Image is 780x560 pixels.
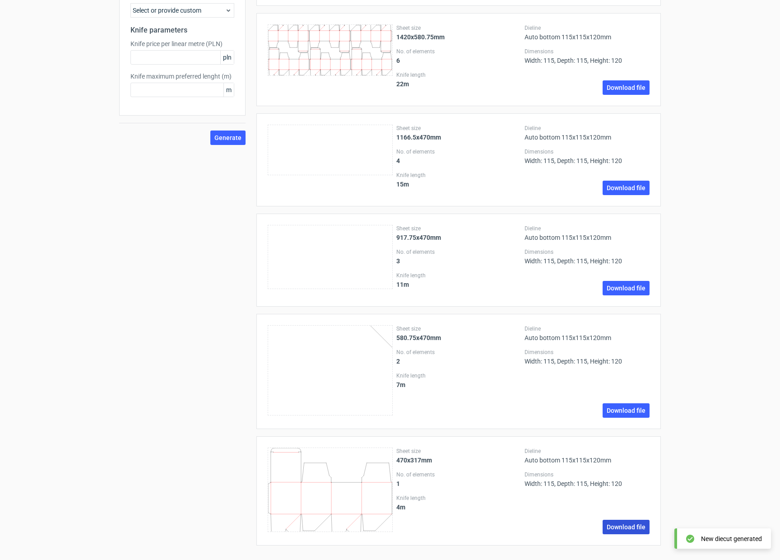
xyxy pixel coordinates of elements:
label: No. of elements [396,471,521,478]
label: Dimensions [525,148,650,155]
div: Auto bottom 115x115x120mm [525,325,650,341]
div: Width: 115, Depth: 115, Height: 120 [525,248,650,265]
a: Download file [603,403,650,418]
div: Width: 115, Depth: 115, Height: 120 [525,148,650,164]
div: Auto bottom 115x115x120mm [525,448,650,464]
label: No. of elements [396,48,521,55]
label: Knife length [396,71,521,79]
label: Knife length [396,272,521,279]
a: Download file [603,80,650,95]
label: Knife length [396,172,521,179]
label: Knife length [396,372,521,379]
strong: 2 [396,358,400,365]
div: Width: 115, Depth: 115, Height: 120 [525,349,650,365]
div: Width: 115, Depth: 115, Height: 120 [525,48,650,64]
div: Auto bottom 115x115x120mm [525,125,650,141]
span: pln [220,51,234,64]
strong: 15 m [396,181,409,188]
div: Select or provide custom [130,3,234,18]
label: Sheet size [396,125,521,132]
strong: 580.75x470mm [396,334,441,341]
div: New diecut generated [701,534,762,543]
strong: 11 m [396,281,409,288]
strong: 1420x580.75mm [396,33,445,41]
strong: 3 [396,257,400,265]
strong: 1166.5x470mm [396,134,441,141]
label: No. of elements [396,248,521,256]
label: Sheet size [396,225,521,232]
label: Dieline [525,325,650,332]
label: Sheet size [396,448,521,455]
span: m [223,83,234,97]
label: Knife price per linear metre (PLN) [130,39,234,48]
a: Download file [603,281,650,295]
label: Dimensions [525,248,650,256]
strong: 470x317mm [396,457,432,464]
label: Sheet size [396,325,521,332]
span: Generate [214,135,241,141]
label: Dimensions [525,471,650,478]
div: Auto bottom 115x115x120mm [525,24,650,41]
button: Generate [210,131,246,145]
label: Dieline [525,24,650,32]
a: Download file [603,520,650,534]
strong: 7 m [396,381,405,388]
label: Dieline [525,448,650,455]
strong: 917.75x470mm [396,234,441,241]
div: Auto bottom 115x115x120mm [525,225,650,241]
strong: 6 [396,57,400,64]
strong: 4 m [396,504,405,511]
label: Dimensions [525,48,650,55]
div: Width: 115, Depth: 115, Height: 120 [525,471,650,487]
a: Download file [603,181,650,195]
label: Knife length [396,495,521,502]
label: Dieline [525,125,650,132]
label: Knife maximum preferred lenght (m) [130,72,234,81]
label: Dieline [525,225,650,232]
label: Sheet size [396,24,521,32]
label: No. of elements [396,148,521,155]
strong: 22 m [396,80,409,88]
label: Dimensions [525,349,650,356]
strong: 4 [396,157,400,164]
h2: Knife parameters [130,25,234,36]
strong: 1 [396,480,400,487]
label: No. of elements [396,349,521,356]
